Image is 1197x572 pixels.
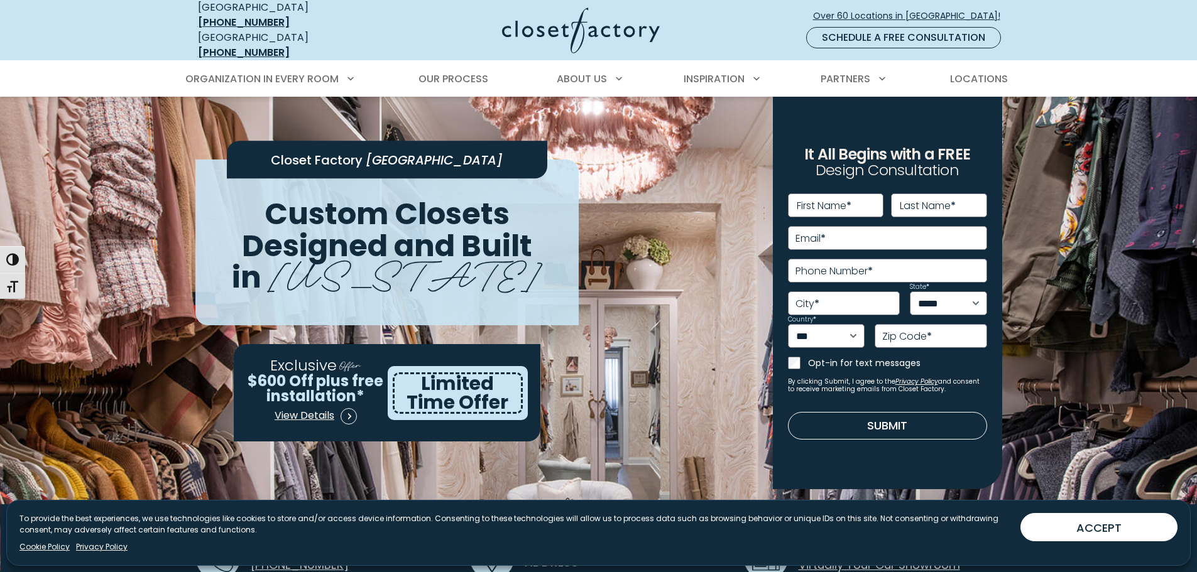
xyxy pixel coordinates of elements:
span: About Us [557,72,607,86]
span: Our Process [418,72,488,86]
p: To provide the best experiences, we use technologies like cookies to store and/or access device i... [19,513,1010,536]
span: It All Begins with a FREE [804,144,970,165]
a: Privacy Policy [895,377,938,386]
nav: Primary Menu [177,62,1021,97]
span: View Details [275,408,334,423]
div: [GEOGRAPHIC_DATA] [198,30,380,60]
span: Partners [821,72,870,86]
a: View Details [274,404,358,429]
a: Over 60 Locations in [GEOGRAPHIC_DATA]! [812,5,1011,27]
label: Zip Code [882,332,932,342]
a: [PHONE_NUMBER] [198,45,290,60]
button: ACCEPT [1020,513,1178,541]
a: Cookie Policy [19,541,70,553]
span: Custom Closets [265,193,510,235]
span: Design Consultation [816,160,959,181]
span: [GEOGRAPHIC_DATA] [366,151,503,169]
span: Offer [339,357,361,372]
span: $600 Off [248,370,314,391]
span: Closet Factory [271,151,363,169]
label: Last Name [900,201,956,211]
label: Phone Number [795,266,873,276]
a: [PHONE_NUMBER] [198,15,290,30]
label: City [795,299,819,309]
span: [US_STATE] [268,243,542,300]
span: Locations [950,72,1008,86]
span: Designed and Built in [232,224,532,298]
span: Organization in Every Room [185,72,339,86]
label: State [910,284,929,290]
a: Privacy Policy [76,541,128,553]
span: Limited Time Offer [407,370,508,416]
span: Exclusive [270,355,337,375]
a: Schedule a Free Consultation [806,27,1001,48]
label: Email [795,234,826,244]
label: First Name [797,201,851,211]
label: Opt-in for text messages [808,357,987,369]
span: Inspiration [684,72,745,86]
span: Over 60 Locations in [GEOGRAPHIC_DATA]! [813,9,1010,23]
label: Country [788,316,816,323]
small: By clicking Submit, I agree to the and consent to receive marketing emails from Closet Factory. [788,378,987,393]
span: plus free installation* [266,370,383,406]
img: Closet Factory Logo [502,8,660,53]
button: Submit [788,412,987,440]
